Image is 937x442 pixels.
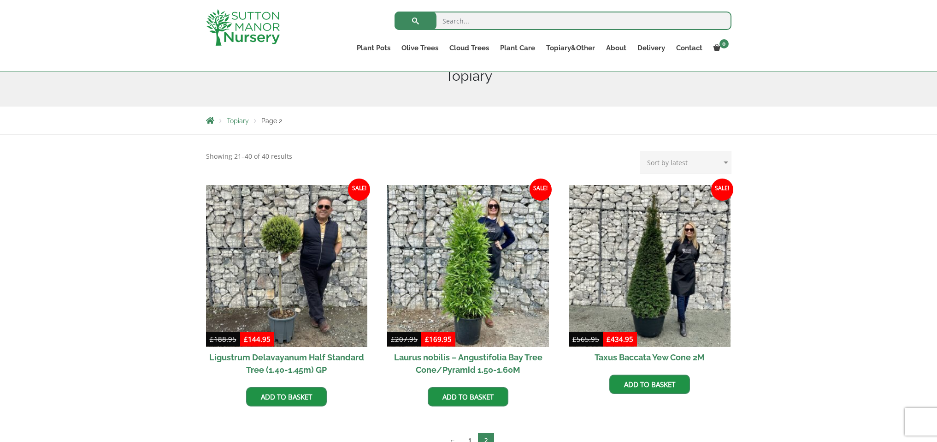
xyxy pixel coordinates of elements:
span: Sale! [711,179,733,201]
p: Showing 21–40 of 40 results [206,151,292,162]
span: £ [391,334,395,344]
span: £ [572,334,577,344]
a: Contact [671,42,708,54]
span: Sale! [348,179,370,201]
span: £ [210,334,214,344]
h2: Ligustrum Delavayanum Half Standard Tree (1.40-1.45m) GP [206,347,368,380]
bdi: 207.95 [391,334,418,344]
img: logo [206,9,280,46]
a: Add to basket: “Taxus Baccata Yew Cone 2M” [609,375,690,394]
span: 0 [719,39,729,48]
a: Olive Trees [396,42,444,54]
a: Sale! Laurus nobilis – Angustifolia Bay Tree Cone/Pyramid 1.50-1.60M [387,185,549,380]
a: Topiary&Other [541,42,601,54]
img: Laurus nobilis - Angustifolia Bay Tree Cone/Pyramid 1.50-1.60M [387,185,549,347]
h2: Taxus Baccata Yew Cone 2M [569,347,731,368]
span: Sale! [530,179,552,201]
a: Add to basket: “Ligustrum Delavayanum Half Standard Tree (1.40-1.45m) GP” [246,387,327,406]
a: Add to basket: “Laurus nobilis - Angustifolia Bay Tree Cone/Pyramid 1.50-1.60M” [428,387,508,406]
a: Sale! Ligustrum Delavayanum Half Standard Tree (1.40-1.45m) GP [206,185,368,380]
a: About [601,42,632,54]
input: Search... [395,12,731,30]
a: Topiary [227,117,249,125]
bdi: 188.95 [210,334,236,344]
a: Cloud Trees [444,42,495,54]
select: Shop order [640,151,731,174]
h1: Topiary [206,68,731,84]
a: Plant Pots [351,42,396,54]
nav: Breadcrumbs [206,117,731,124]
bdi: 565.95 [572,334,599,344]
bdi: 434.95 [607,334,633,344]
a: Delivery [632,42,671,54]
a: Plant Care [495,42,541,54]
img: Taxus Baccata Yew Cone 2M [569,185,731,347]
img: Ligustrum Delavayanum Half Standard Tree (1.40-1.45m) GP [206,185,368,347]
span: £ [607,334,611,344]
bdi: 144.95 [244,334,271,344]
bdi: 169.95 [425,334,452,344]
h2: Laurus nobilis – Angustifolia Bay Tree Cone/Pyramid 1.50-1.60M [387,347,549,380]
span: Page 2 [261,117,282,125]
a: 0 [708,42,731,54]
span: £ [425,334,429,344]
a: Sale! Taxus Baccata Yew Cone 2M [569,185,731,368]
span: £ [244,334,248,344]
